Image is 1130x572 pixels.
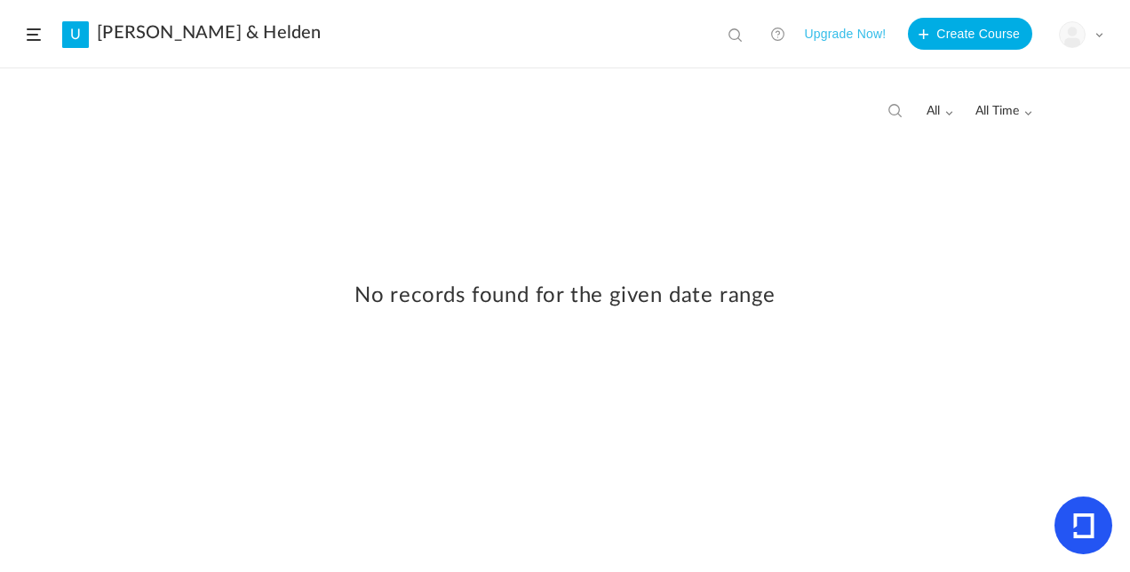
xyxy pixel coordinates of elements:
[975,104,1032,119] span: All Time
[1060,22,1085,47] img: user-image.png
[908,18,1032,50] button: Create Course
[18,283,1112,309] h2: No records found for the given date range
[97,22,321,44] a: [PERSON_NAME] & Helden
[62,21,89,48] a: U
[927,104,953,119] span: all
[804,18,886,50] button: Upgrade Now!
